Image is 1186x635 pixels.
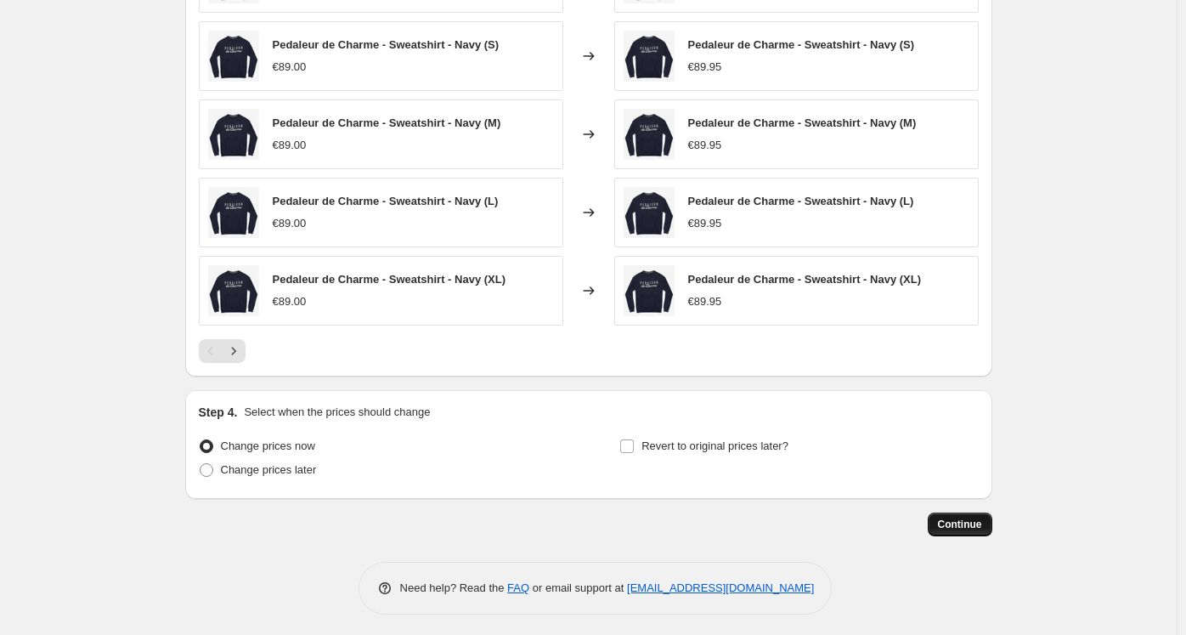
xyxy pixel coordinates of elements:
a: FAQ [507,581,529,594]
img: La_Machine_Pedaleur_de_Charme_Navy_Sweatshirt_Flat_80x.jpg [624,187,675,238]
span: Pedaleur de Charme - Sweatshirt - Navy (L) [688,195,914,207]
div: €89.00 [273,137,307,154]
span: Need help? Read the [400,581,508,594]
div: €89.00 [273,215,307,232]
img: La_Machine_Pedaleur_de_Charme_Navy_Sweatshirt_Flat_80x.jpg [624,109,675,160]
button: Continue [928,513,992,536]
div: €89.95 [688,293,722,310]
span: or email support at [529,581,627,594]
div: €89.00 [273,59,307,76]
span: Pedaleur de Charme - Sweatshirt - Navy (M) [688,116,917,129]
nav: Pagination [199,339,246,363]
div: €89.95 [688,59,722,76]
span: Change prices now [221,439,315,452]
img: La_Machine_Pedaleur_de_Charme_Navy_Sweatshirt_Flat_80x.jpg [208,187,259,238]
span: Revert to original prices later? [641,439,788,452]
div: €89.95 [688,215,722,232]
img: La_Machine_Pedaleur_de_Charme_Navy_Sweatshirt_Flat_80x.jpg [208,265,259,316]
div: €89.00 [273,293,307,310]
img: La_Machine_Pedaleur_de_Charme_Navy_Sweatshirt_Flat_80x.jpg [208,31,259,82]
p: Select when the prices should change [244,404,430,421]
span: Pedaleur de Charme - Sweatshirt - Navy (XL) [273,273,506,286]
span: Pedaleur de Charme - Sweatshirt - Navy (L) [273,195,499,207]
span: Pedaleur de Charme - Sweatshirt - Navy (S) [273,38,500,51]
button: Next [222,339,246,363]
span: Pedaleur de Charme - Sweatshirt - Navy (XL) [688,273,922,286]
div: €89.95 [688,137,722,154]
span: Pedaleur de Charme - Sweatshirt - Navy (S) [688,38,915,51]
a: [EMAIL_ADDRESS][DOMAIN_NAME] [627,581,814,594]
span: Pedaleur de Charme - Sweatshirt - Navy (M) [273,116,501,129]
img: La_Machine_Pedaleur_de_Charme_Navy_Sweatshirt_Flat_80x.jpg [208,109,259,160]
span: Change prices later [221,463,317,476]
span: Continue [938,518,982,531]
img: La_Machine_Pedaleur_de_Charme_Navy_Sweatshirt_Flat_80x.jpg [624,31,675,82]
h2: Step 4. [199,404,238,421]
img: La_Machine_Pedaleur_de_Charme_Navy_Sweatshirt_Flat_80x.jpg [624,265,675,316]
